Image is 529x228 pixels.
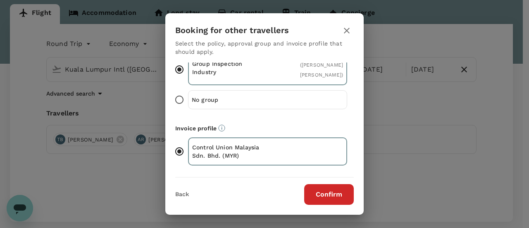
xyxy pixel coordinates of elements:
[175,191,189,198] button: Back
[175,26,289,35] h3: Booking for other travellers
[175,39,354,56] p: Select the policy, approval group and invoice profile that should apply.
[175,124,354,132] p: Invoice profile
[192,143,268,160] p: Control Union Malaysia Sdn. Bhd. (MYR)
[218,125,225,132] svg: The payment currency and company information are based on the selected invoice profile.
[192,60,268,76] p: Group Inspection Industry
[304,184,354,205] button: Confirm
[300,62,343,78] span: ( [PERSON_NAME] [PERSON_NAME] )
[192,96,268,104] p: No group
